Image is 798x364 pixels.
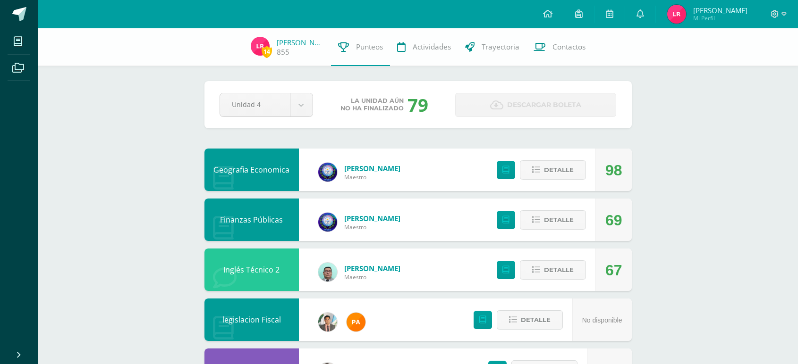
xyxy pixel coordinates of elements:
[318,163,337,182] img: 38991008722c8d66f2d85f4b768620e4.png
[232,93,278,116] span: Unidad 4
[520,160,586,180] button: Detalle
[251,37,270,56] img: 964ca9894ede580144e497e08e3aa946.png
[458,28,526,66] a: Trayectoria
[356,42,383,52] span: Punteos
[344,164,400,173] a: [PERSON_NAME]
[344,214,400,223] a: [PERSON_NAME]
[413,42,451,52] span: Actividades
[582,316,622,324] span: No disponible
[693,14,747,22] span: Mi Perfil
[544,211,574,229] span: Detalle
[331,28,390,66] a: Punteos
[605,149,622,191] div: 98
[340,97,404,112] span: La unidad aún no ha finalizado
[347,313,365,331] img: 81049356b3b16f348f04480ea0cb6817.png
[344,223,400,231] span: Maestro
[667,5,686,24] img: 964ca9894ede580144e497e08e3aa946.png
[605,249,622,291] div: 67
[204,199,299,241] div: Finanzas Públicas
[262,46,272,58] span: 14
[507,93,581,116] span: Descargar boleta
[497,310,563,330] button: Detalle
[318,263,337,281] img: d4d564538211de5578f7ad7a2fdd564e.png
[344,264,400,273] a: [PERSON_NAME]
[220,93,313,116] a: Unidad 4
[390,28,458,66] a: Actividades
[277,47,289,57] a: 855
[526,28,593,66] a: Contactos
[605,199,622,241] div: 69
[318,313,337,331] img: d725921d36275491089fe2b95fc398a7.png
[344,273,400,281] span: Maestro
[520,260,586,280] button: Detalle
[520,210,586,230] button: Detalle
[344,173,400,181] span: Maestro
[407,92,428,117] div: 79
[521,311,551,329] span: Detalle
[204,248,299,291] div: Inglés Técnico 2
[318,213,337,232] img: 38991008722c8d66f2d85f4b768620e4.png
[482,42,519,52] span: Trayectoria
[204,149,299,191] div: Geografia Economica
[277,38,324,47] a: [PERSON_NAME]
[544,261,574,279] span: Detalle
[204,298,299,341] div: legislacion Fiscal
[544,161,574,179] span: Detalle
[552,42,586,52] span: Contactos
[693,6,747,15] span: [PERSON_NAME]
